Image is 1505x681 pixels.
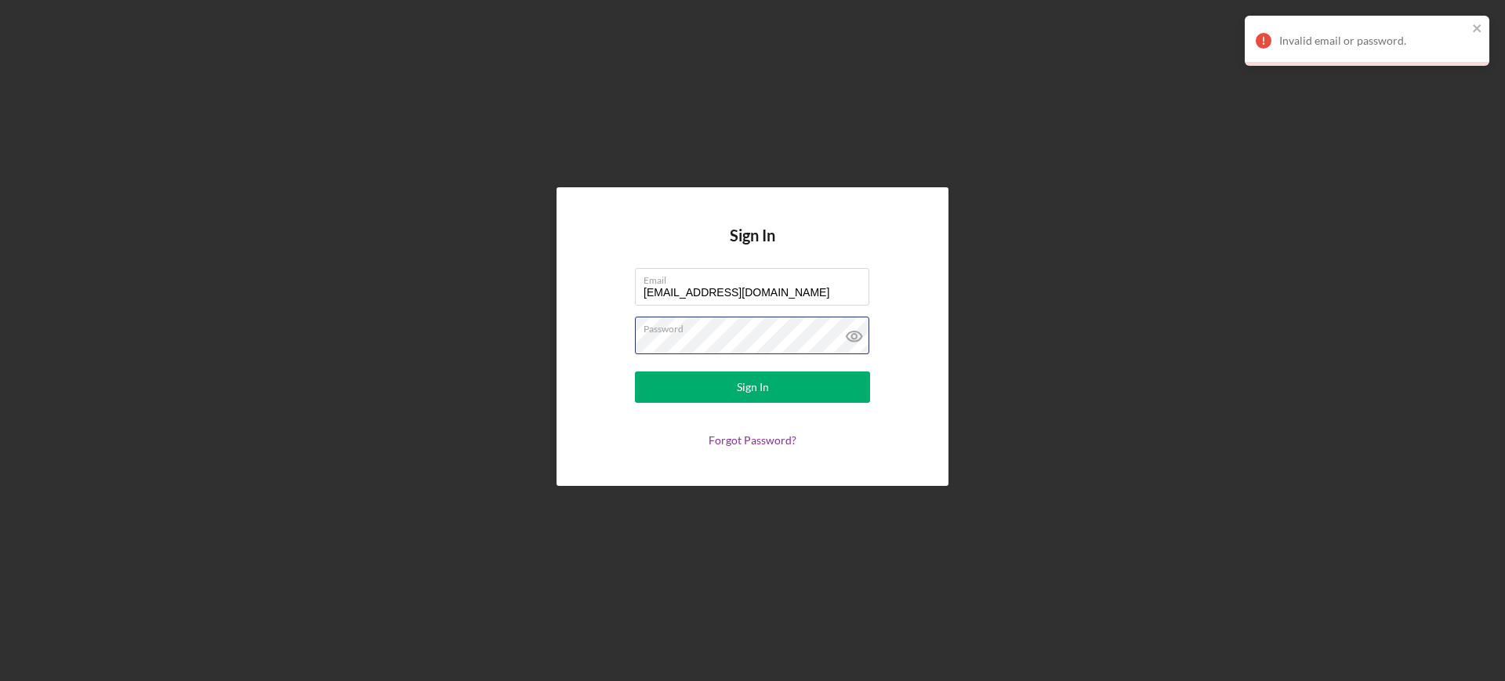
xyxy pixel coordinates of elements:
h4: Sign In [730,226,775,268]
button: Sign In [635,371,870,403]
label: Password [644,317,869,335]
button: close [1472,22,1483,37]
a: Forgot Password? [709,433,796,447]
div: Sign In [737,371,769,403]
label: Email [644,269,869,286]
div: Invalid email or password. [1279,34,1467,47]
